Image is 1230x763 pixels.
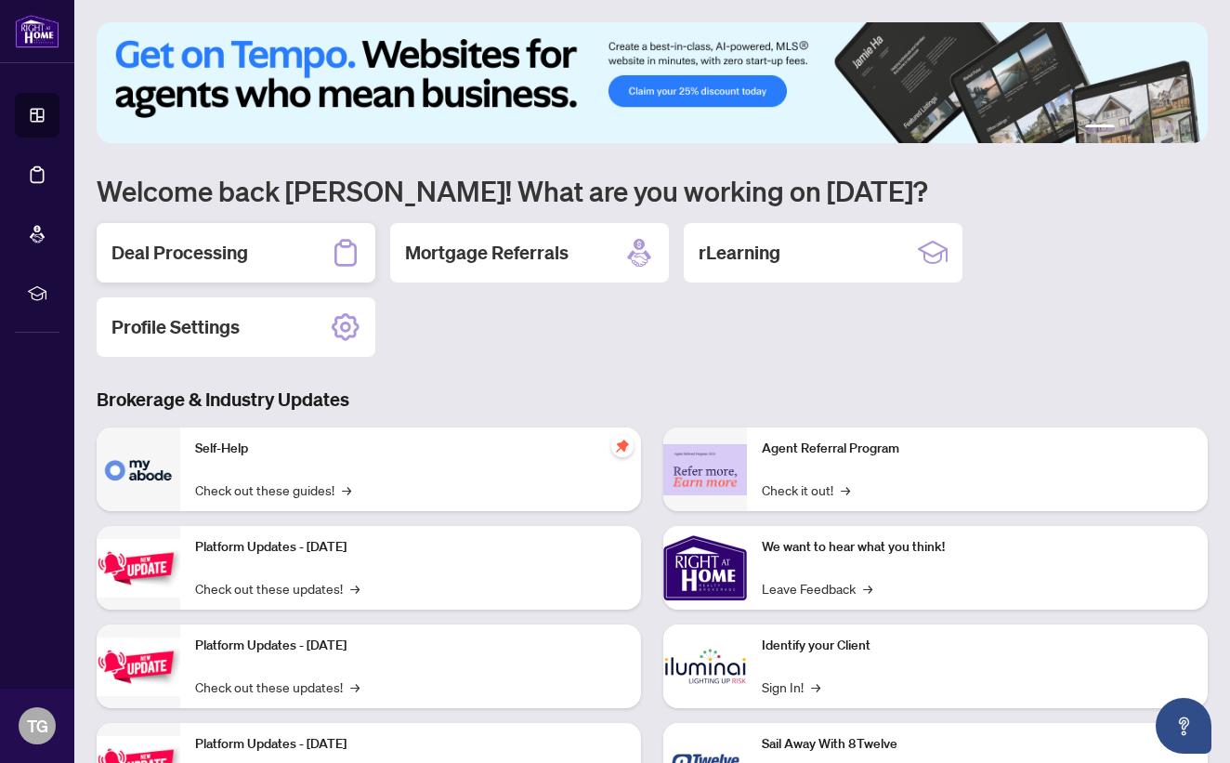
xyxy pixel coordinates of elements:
span: pushpin [611,435,634,457]
button: 4 [1152,125,1159,132]
h2: Deal Processing [111,240,248,266]
button: 1 [1085,125,1115,132]
span: → [350,578,360,599]
img: We want to hear what you think! [663,526,747,610]
button: 6 [1182,125,1189,132]
button: 2 [1122,125,1130,132]
p: Platform Updates - [DATE] [195,537,626,558]
h1: Welcome back [PERSON_NAME]! What are you working on [DATE]? [97,173,1208,208]
span: → [350,677,360,697]
span: → [342,480,351,500]
button: Open asap [1156,698,1211,754]
h2: rLearning [699,240,780,266]
p: Sail Away With 8Twelve [762,734,1193,755]
p: Platform Updates - [DATE] [195,734,626,755]
img: Slide 0 [97,22,1208,143]
span: → [811,677,820,697]
a: Check out these guides!→ [195,480,351,500]
p: Identify your Client [762,636,1193,656]
img: Platform Updates - July 8, 2025 [97,638,180,696]
a: Check it out!→ [762,480,850,500]
a: Check out these updates!→ [195,677,360,697]
span: → [863,578,872,599]
p: Agent Referral Program [762,439,1193,459]
p: We want to hear what you think! [762,537,1193,558]
h2: Mortgage Referrals [405,240,569,266]
span: → [841,480,850,500]
h2: Profile Settings [111,314,240,340]
p: Platform Updates - [DATE] [195,636,626,656]
a: Leave Feedback→ [762,578,872,599]
h3: Brokerage & Industry Updates [97,387,1208,413]
button: 5 [1167,125,1174,132]
img: Self-Help [97,428,180,511]
img: logo [15,14,59,48]
p: Self-Help [195,439,626,459]
img: Agent Referral Program [663,444,747,495]
img: Platform Updates - July 21, 2025 [97,539,180,598]
a: Sign In!→ [762,677,820,697]
button: 3 [1137,125,1145,132]
span: TG [27,713,48,739]
img: Identify your Client [663,625,747,708]
a: Check out these updates!→ [195,578,360,599]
